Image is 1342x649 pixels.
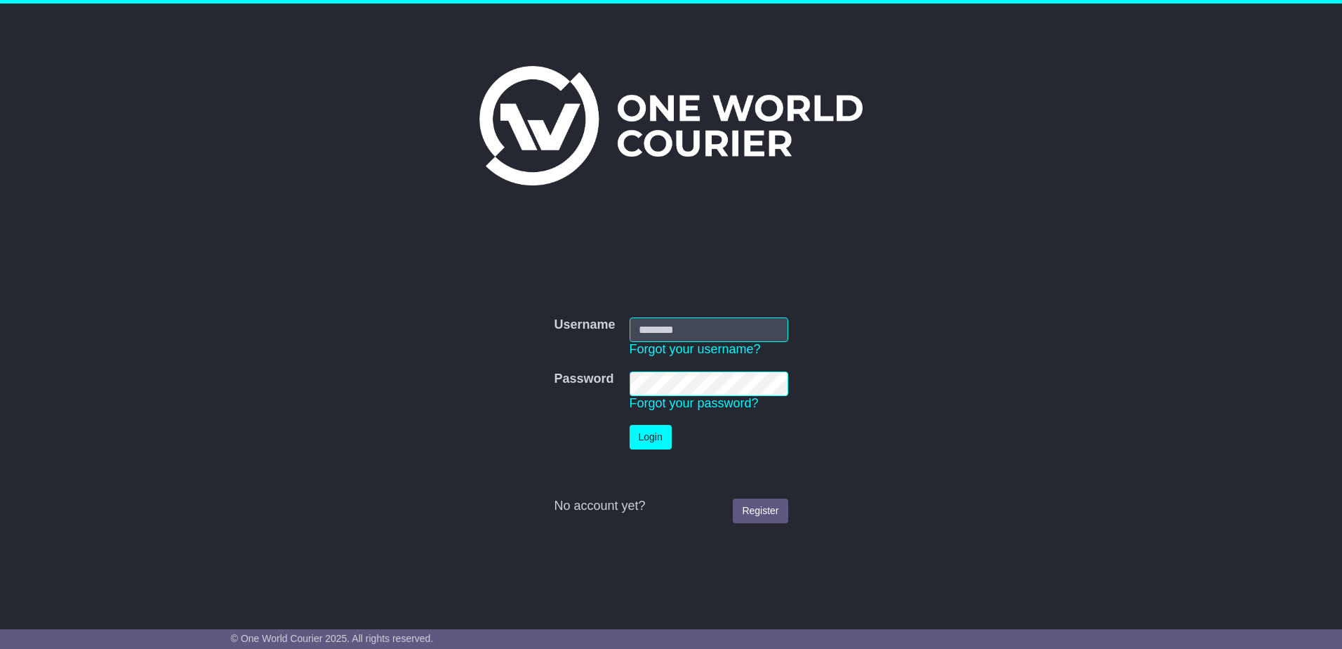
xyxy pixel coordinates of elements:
a: Register [733,499,788,523]
span: © One World Courier 2025. All rights reserved. [231,633,434,644]
img: One World [479,66,863,185]
label: Password [554,372,613,387]
button: Login [630,425,672,450]
a: Forgot your username? [630,342,761,356]
a: Forgot your password? [630,396,759,410]
div: No account yet? [554,499,788,514]
label: Username [554,317,615,333]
